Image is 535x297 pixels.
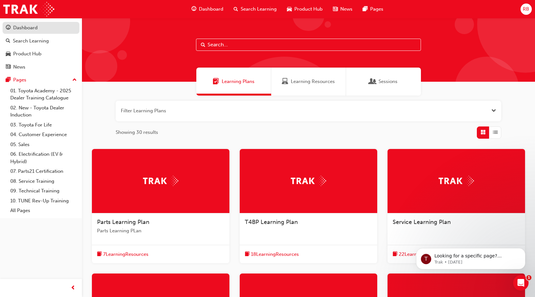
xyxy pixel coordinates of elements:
img: Trak [143,176,178,186]
span: Learning Resources [282,78,288,85]
a: 01. Toyota Academy - 2025 Dealer Training Catalogue [8,86,79,103]
a: 03. Toyota For Life [8,120,79,130]
span: book-icon [245,250,250,258]
span: RB [523,5,529,13]
span: Product Hub [294,5,323,13]
button: DashboardSearch LearningProduct HubNews [3,21,79,74]
a: TrakParts Learning PlanParts Learning PLanbook-icon7LearningResources [92,149,229,264]
span: Learning Resources [291,78,335,85]
a: search-iconSearch Learning [228,3,282,16]
span: Parts Learning PLan [97,227,224,235]
span: car-icon [6,51,11,57]
span: Service Learning Plan [393,218,451,226]
span: Grid [481,129,486,136]
a: car-iconProduct Hub [282,3,328,16]
span: Search Learning [241,5,277,13]
span: search-icon [234,5,238,13]
a: 02. New - Toyota Dealer Induction [8,103,79,120]
span: search-icon [6,38,10,44]
span: Sessions [379,78,397,85]
a: SessionsSessions [346,68,421,96]
span: news-icon [333,5,338,13]
a: 09. Technical Training [8,186,79,196]
a: TrakT4BP Learning Planbook-icon18LearningResources [240,149,377,264]
span: guage-icon [192,5,196,13]
div: Search Learning [13,37,49,45]
span: pages-icon [363,5,368,13]
input: Search... [196,39,421,51]
div: News [13,63,25,71]
span: List [493,129,498,136]
a: News [3,61,79,73]
button: book-icon22LearningResources [393,250,447,258]
span: pages-icon [6,77,11,83]
img: Trak [3,2,54,16]
a: Search Learning [3,35,79,47]
span: Learning Plans [222,78,254,85]
div: Product Hub [13,50,41,58]
iframe: Intercom notifications message [406,235,535,280]
a: 08. Service Training [8,176,79,186]
a: 05. Sales [8,140,79,150]
span: T4BP Learning Plan [245,218,298,226]
button: Pages [3,74,79,86]
div: Dashboard [13,24,38,32]
button: Open the filter [491,107,496,115]
a: All Pages [8,206,79,216]
a: TrakService Learning Planbook-icon22LearningResources [388,149,525,264]
button: RB [521,4,532,15]
a: 07. Parts21 Certification [8,166,79,176]
span: Search [201,41,205,49]
span: car-icon [287,5,292,13]
span: News [340,5,352,13]
span: prev-icon [71,284,76,292]
a: 10. TUNE Rev-Up Training [8,196,79,206]
img: Trak [439,176,474,186]
span: 22 Learning Resources [399,251,447,258]
a: Product Hub [3,48,79,60]
span: Sessions [370,78,376,85]
a: Learning PlansLearning Plans [196,68,271,96]
span: Learning Plans [213,78,219,85]
button: book-icon7LearningResources [97,250,148,258]
a: pages-iconPages [358,3,388,16]
span: 7 Learning Resources [103,251,148,258]
button: book-icon18LearningResources [245,250,299,258]
span: book-icon [97,250,102,258]
a: 06. Electrification (EV & Hybrid) [8,149,79,166]
img: Trak [291,176,326,186]
a: Dashboard [3,22,79,34]
span: up-icon [72,76,77,84]
a: Learning ResourcesLearning Resources [271,68,346,96]
span: Dashboard [199,5,223,13]
a: news-iconNews [328,3,358,16]
span: Pages [370,5,383,13]
span: book-icon [393,250,397,258]
iframe: Intercom live chat [513,275,529,291]
span: 1 [526,275,531,280]
span: guage-icon [6,25,11,31]
a: guage-iconDashboard [186,3,228,16]
div: Pages [13,76,26,84]
span: Showing 30 results [116,129,158,136]
span: Parts Learning Plan [97,218,149,226]
span: news-icon [6,64,11,70]
span: 18 Learning Resources [251,251,299,258]
a: 04. Customer Experience [8,130,79,140]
